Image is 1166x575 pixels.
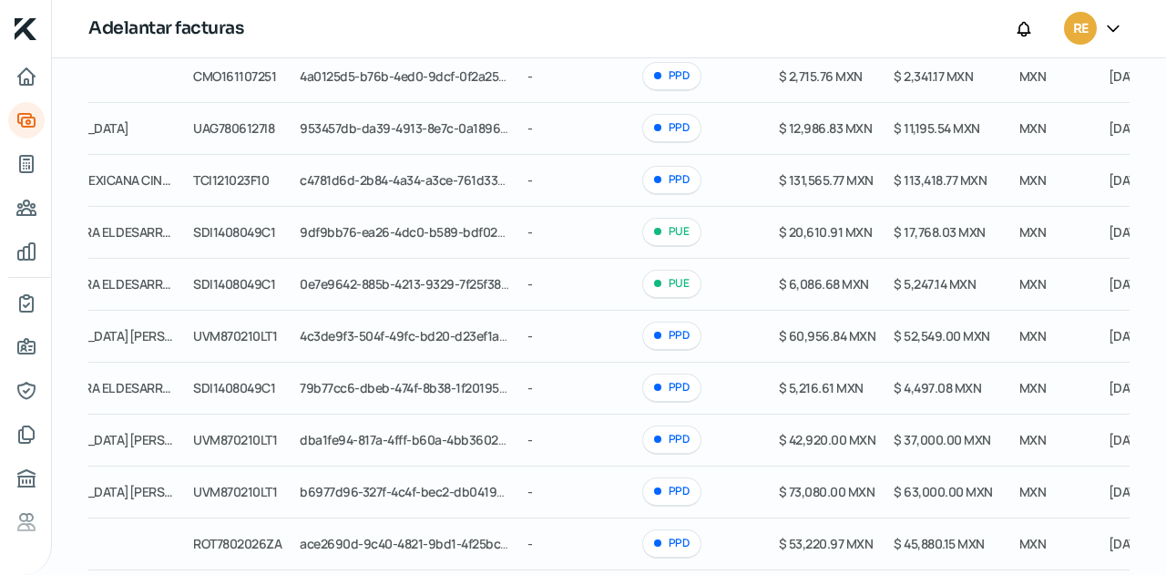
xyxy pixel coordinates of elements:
span: $ 73,080.00 MXN [779,483,875,500]
div: PPD [642,477,701,506]
span: MXN [1019,171,1047,189]
span: [DATE] [1109,275,1148,293]
span: b6977d96-327f-4c4f-bec2-db04196a1a35 [300,483,537,500]
span: - [527,119,533,137]
div: PPD [642,62,701,90]
span: $ 63,000.00 MXN [894,483,993,500]
span: $ 113,418.77 MXN [894,171,987,189]
span: $ 53,220.97 MXN [779,535,874,552]
span: UAG7806127I8 [193,119,274,137]
span: MXN [1019,119,1047,137]
span: MXN [1019,483,1047,500]
span: - [527,379,533,396]
span: [GEOGRAPHIC_DATA][PERSON_NAME] [5,481,175,503]
span: $ 5,247.14 MXN [894,275,976,293]
span: [DATE] [1109,223,1148,241]
span: $ 12,986.83 MXN [779,119,873,137]
span: SERVICIOS PARA EL DESARROLLO INTEGRAL COMUN EDUCATIVO [5,273,175,295]
span: $ 5,216.61 MXN [779,379,864,396]
span: - [527,223,533,241]
a: Pago a proveedores [8,190,45,226]
a: Adelantar facturas [8,102,45,139]
span: $ 11,195.54 MXN [894,119,980,137]
span: EXHIBIDORA MEXICANA CINEPOLIS [5,169,175,191]
span: UVM870210LT1 [193,327,277,344]
span: [DATE] [1109,379,1148,396]
span: - [527,535,533,552]
span: MXN [1019,327,1047,344]
span: MXN [1019,275,1047,293]
span: - [527,483,533,500]
span: ROTOPLAS [5,533,175,555]
a: Información general [8,329,45,365]
div: PUE [642,218,701,246]
span: [DATE] [1109,431,1148,448]
a: Mi contrato [8,285,45,322]
h1: Adelantar facturas [88,15,243,42]
span: $ 2,715.76 MXN [779,67,863,85]
span: [DATE] [1109,483,1148,500]
span: 0e7e9642-885b-4213-9329-7f25f38602da [300,275,537,293]
span: UVM870210LT1 [193,483,277,500]
a: Tus créditos [8,146,45,182]
span: - [527,67,533,85]
span: SERVICIOS PARA EL DESARROLLO INTEGRAL COMUN EDUCATIVO [5,377,175,399]
span: $ 20,610.91 MXN [779,223,873,241]
div: PPD [642,529,701,558]
a: Mis finanzas [8,233,45,270]
span: - [527,171,533,189]
span: $ 2,341.17 MXN [894,67,973,85]
span: ace2690d-9c40-4821-9bd1-4f25bc2aeeee [300,535,541,552]
span: $ 131,565.77 MXN [779,171,874,189]
div: PUE [642,270,701,298]
span: MXN [1019,379,1047,396]
div: PPD [642,114,701,142]
span: MXN [1019,223,1047,241]
span: $ 52,549.00 MXN [894,327,990,344]
span: [DATE] [1109,535,1148,552]
span: SERVICIOS PARA EL DESARROLLO INTEGRAL COMUN EDUCATIVO [5,221,175,243]
span: MXN [1019,535,1047,552]
span: 9df9bb76-ea26-4dc0-b589-bdf0275621b9 [300,223,545,241]
span: $ 6,086.68 MXN [779,275,869,293]
div: PPD [642,166,701,194]
span: [DATE] [1109,327,1148,344]
span: MXN [1019,431,1047,448]
div: PPD [642,426,701,454]
span: - [527,275,533,293]
div: PPD [642,374,701,402]
span: [DATE] [1109,67,1148,85]
span: $ 37,000.00 MXN [894,431,991,448]
span: - [527,327,533,344]
span: TCI121023F10 [193,171,269,189]
span: $ 4,497.08 MXN [894,379,981,396]
span: $ 45,880.15 MXN [894,535,985,552]
span: SDI1408049C1 [193,223,275,241]
a: Inicio [8,58,45,95]
span: SDI1408049C1 [193,275,275,293]
span: CMO161107251 [193,67,276,85]
span: MXN [1019,67,1047,85]
span: [DATE] [1109,171,1148,189]
span: $ 60,956.84 MXN [779,327,876,344]
span: 4a0125d5-b76b-4ed0-9dcf-0f2a25dc2823 [300,67,540,85]
span: $ 42,920.00 MXN [779,431,876,448]
span: [GEOGRAPHIC_DATA] [5,118,175,139]
span: UVM870210LT1 [193,431,277,448]
span: RE [1073,18,1088,40]
span: [GEOGRAPHIC_DATA][PERSON_NAME] [5,325,175,347]
span: - [527,431,533,448]
a: Referencias [8,504,45,540]
span: 4c3de9f3-504f-49fc-bd20-d23ef1af44f1 [300,327,526,344]
a: Buró de crédito [8,460,45,497]
span: dba1fe94-817a-4fff-b60a-4bb3602e668e [300,431,534,448]
span: 953457db-da39-4913-8e7c-0a18964d6db1 [300,119,543,137]
span: SDI1408049C1 [193,379,275,396]
a: Documentos [8,416,45,453]
div: PPD [642,322,701,350]
span: [GEOGRAPHIC_DATA][PERSON_NAME] [5,429,175,451]
span: 79b77cc6-dbeb-474f-8b38-1f2019598785 [300,379,533,396]
span: c4781d6d-2b84-4a34-a3ce-761d33bc01c0 [300,171,539,189]
span: [DATE] [1109,119,1148,137]
span: $ 17,768.03 MXN [894,223,986,241]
